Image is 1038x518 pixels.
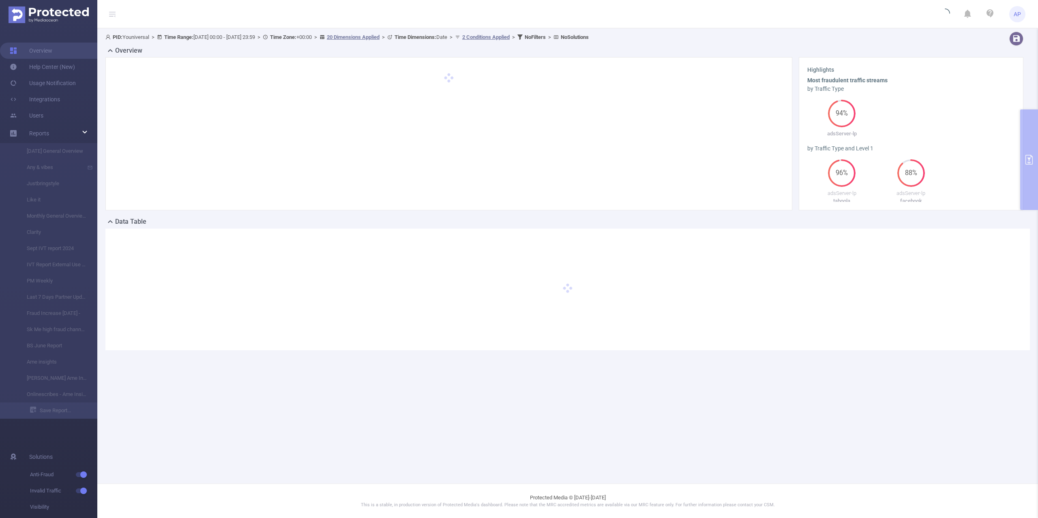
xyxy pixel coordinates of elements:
a: Integrations [10,91,60,107]
i: icon: user [105,34,113,40]
p: This is a stable, in production version of Protected Media's dashboard. Please note that the MRC ... [118,502,1018,509]
b: Most fraudulent traffic streams [807,77,888,83]
span: Solutions [29,449,53,465]
b: Time Range: [164,34,193,40]
span: 94% [828,110,856,117]
footer: Protected Media © [DATE]-[DATE] [97,484,1038,518]
span: Invalid Traffic [30,483,97,499]
img: Protected Media [9,6,89,23]
p: adsServer-lp [807,130,877,138]
i: icon: loading [940,9,950,20]
b: Time Zone: [270,34,296,40]
u: 2 Conditions Applied [462,34,510,40]
p: facebook [877,197,946,205]
span: Visibility [30,499,97,515]
span: Youniversal [DATE] 00:00 - [DATE] 23:59 +00:00 [105,34,589,40]
p: taboola [807,197,877,205]
b: No Filters [525,34,546,40]
a: Usage Notification [10,75,76,91]
a: Users [10,107,43,124]
b: No Solutions [561,34,589,40]
b: Time Dimensions : [395,34,436,40]
b: PID: [113,34,122,40]
span: > [255,34,263,40]
span: > [510,34,517,40]
p: adsServer-lp [877,189,946,197]
a: Overview [10,43,52,59]
span: > [546,34,553,40]
div: by Traffic Type [807,85,1015,93]
div: by Traffic Type and Level 1 [807,144,1015,153]
h2: Data Table [115,217,146,227]
u: 20 Dimensions Applied [327,34,380,40]
span: Date [395,34,447,40]
span: > [149,34,157,40]
h3: Highlights [807,66,1015,74]
span: > [447,34,455,40]
span: 88% [897,170,925,176]
span: Anti-Fraud [30,467,97,483]
span: 96% [828,170,856,176]
p: adsServer-lp [807,189,877,197]
h2: Overview [115,46,142,56]
span: Reports [29,130,49,137]
a: Reports [29,125,49,141]
a: Help Center (New) [10,59,75,75]
span: > [380,34,387,40]
span: > [312,34,320,40]
span: AP [1014,6,1021,22]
